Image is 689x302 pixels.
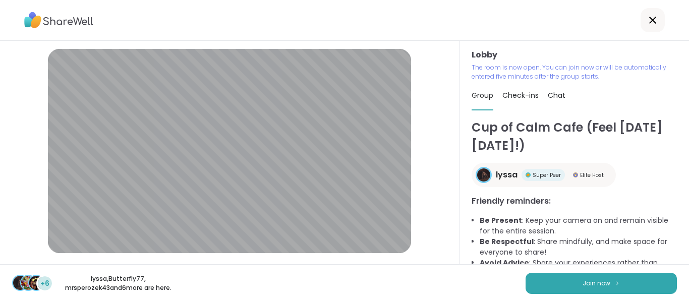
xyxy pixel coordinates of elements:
li: : Share your experiences rather than advice, as peers are not mental health professionals. [480,258,677,279]
span: Elite Host [580,171,604,179]
span: Group [472,90,493,100]
img: ShareWell Logo [24,9,93,32]
img: lyssa [13,276,27,290]
span: Chat [548,90,565,100]
img: Super Peer [526,172,531,177]
p: lyssa , Butterfly77 , mrsperozek43 and 6 more are here. [62,274,175,292]
h3: Friendly reminders: [472,195,677,207]
h1: Cup of Calm Cafe (Feel [DATE][DATE]!) [472,118,677,155]
span: +6 [40,278,49,289]
img: lyssa [477,168,490,182]
img: Butterfly77 [21,276,35,290]
h3: Lobby [472,49,677,61]
img: mrsperozek43 [29,276,43,290]
a: lyssalyssaSuper PeerSuper PeerElite HostElite Host [472,163,616,187]
button: Join now [526,273,677,294]
li: : Keep your camera on and remain visible for the entire session. [480,215,677,236]
img: ShareWell Logomark [614,280,620,286]
b: Be Present [480,215,522,225]
b: Avoid Advice [480,258,529,268]
p: The room is now open. You can join now or will be automatically entered five minutes after the gr... [472,63,677,81]
span: Join now [583,279,610,288]
span: lyssa [496,169,518,181]
span: Super Peer [533,171,561,179]
span: Check-ins [502,90,539,100]
img: Elite Host [573,172,578,177]
b: Be Respectful [480,236,534,247]
li: : Share mindfully, and make space for everyone to share! [480,236,677,258]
